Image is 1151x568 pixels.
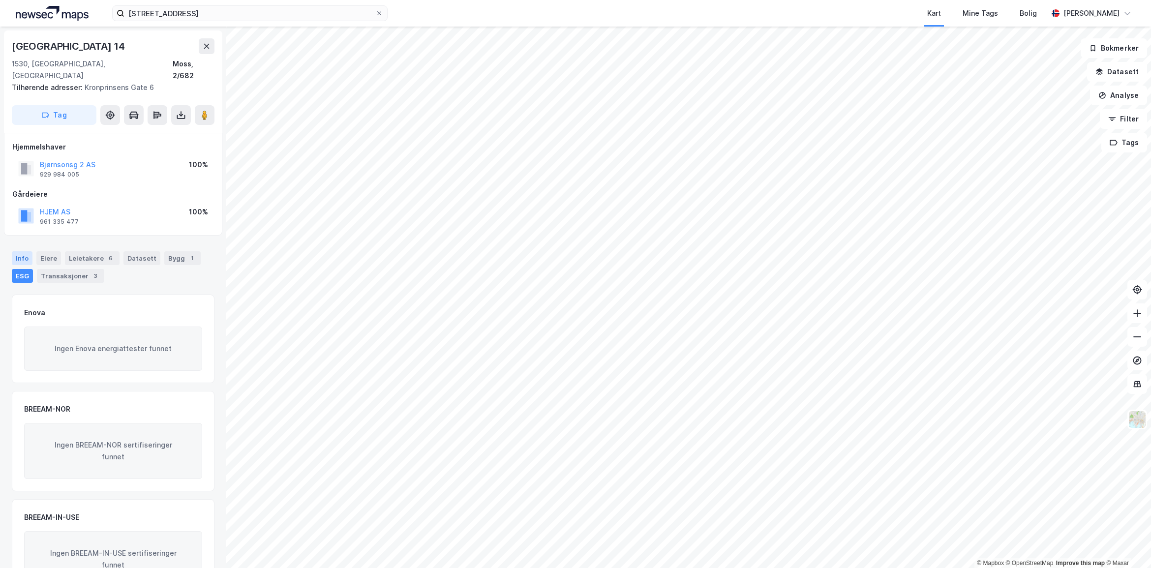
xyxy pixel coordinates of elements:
div: Kontrollprogram for chat [1102,521,1151,568]
div: Kronprinsens Gate 6 [12,82,207,93]
div: Eiere [36,251,61,265]
div: 1 [187,253,197,263]
span: Tilhørende adresser: [12,83,85,91]
div: 961 335 477 [40,218,79,226]
div: Info [12,251,32,265]
div: Kart [927,7,941,19]
div: 1530, [GEOGRAPHIC_DATA], [GEOGRAPHIC_DATA] [12,58,173,82]
a: OpenStreetMap [1006,560,1054,567]
div: Hjemmelshaver [12,141,214,153]
div: BREEAM-NOR [24,403,70,415]
div: Moss, 2/682 [173,58,214,82]
button: Bokmerker [1081,38,1147,58]
div: Bolig [1020,7,1037,19]
div: 100% [189,206,208,218]
button: Filter [1100,109,1147,129]
button: Analyse [1090,86,1147,105]
input: Søk på adresse, matrikkel, gårdeiere, leietakere eller personer [124,6,375,21]
a: Mapbox [977,560,1004,567]
div: Enova [24,307,45,319]
div: Ingen Enova energiattester funnet [24,327,202,371]
button: Tag [12,105,96,125]
a: Improve this map [1056,560,1105,567]
button: Datasett [1087,62,1147,82]
div: [GEOGRAPHIC_DATA] 14 [12,38,127,54]
div: Bygg [164,251,201,265]
div: Ingen BREEAM-NOR sertifiseringer funnet [24,423,202,479]
div: BREEAM-IN-USE [24,511,79,523]
div: [PERSON_NAME] [1063,7,1120,19]
div: 929 984 005 [40,171,79,179]
div: Mine Tags [963,7,998,19]
img: Z [1128,410,1147,429]
div: 3 [91,271,100,281]
div: Datasett [123,251,160,265]
div: Gårdeiere [12,188,214,200]
div: Transaksjoner [37,269,104,283]
div: Leietakere [65,251,120,265]
img: logo.a4113a55bc3d86da70a041830d287a7e.svg [16,6,89,21]
div: ESG [12,269,33,283]
button: Tags [1101,133,1147,152]
div: 100% [189,159,208,171]
div: 6 [106,253,116,263]
iframe: Chat Widget [1102,521,1151,568]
